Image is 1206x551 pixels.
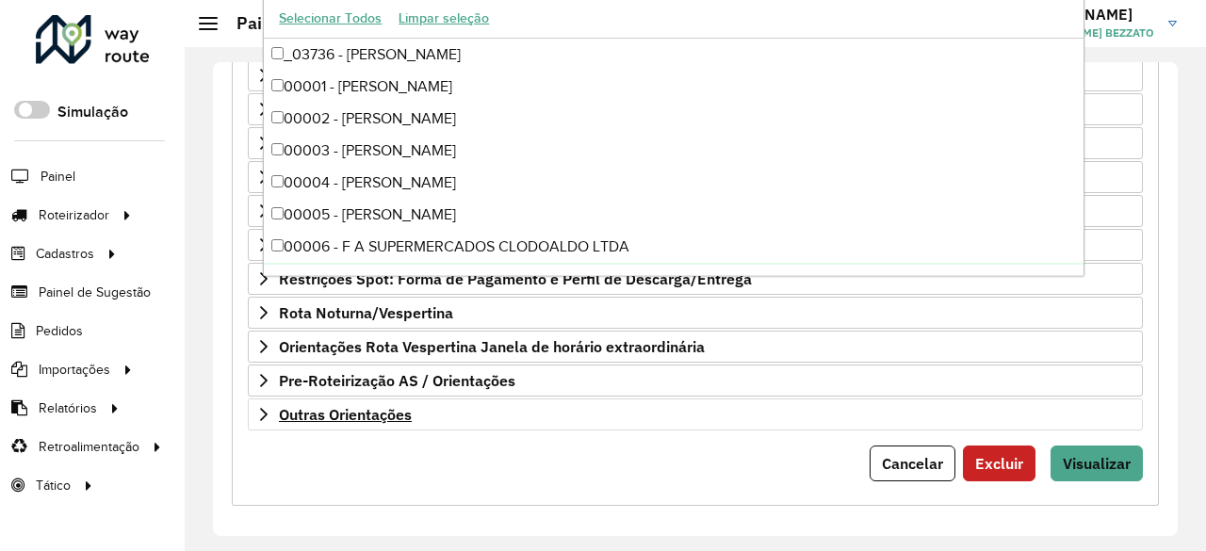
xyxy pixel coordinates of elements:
a: Restrições Spot: Forma de Pagamento e Perfil de Descarga/Entrega [248,263,1143,295]
a: Preservar Cliente - Devem ficar no buffer, não roteirizar [248,59,1143,91]
button: Limpar seleção [390,4,497,33]
span: Pre-Roteirização AS / Orientações [279,373,515,388]
span: Tático [36,476,71,495]
div: 00001 - [PERSON_NAME] [264,71,1083,103]
a: Cliente Retira [248,161,1143,193]
span: Cadastros [36,244,94,264]
a: Rota Noturna/Vespertina [248,297,1143,329]
a: Restrições FF: ACT [248,229,1143,261]
span: Pedidos [36,321,83,341]
span: Importações [39,360,110,380]
span: Visualizar [1063,454,1131,473]
a: Pre-Roteirização AS / Orientações [248,365,1143,397]
a: Orientações Rota Vespertina Janela de horário extraordinária [248,331,1143,363]
a: Outras Orientações [248,398,1143,430]
span: Restrições Spot: Forma de Pagamento e Perfil de Descarga/Entrega [279,271,752,286]
span: Outras Orientações [279,407,412,422]
span: Retroalimentação [39,437,139,457]
div: 00004 - [PERSON_NAME] [264,167,1083,199]
span: Roteirizador [39,205,109,225]
div: _03736 - [PERSON_NAME] [264,39,1083,71]
div: 00003 - [PERSON_NAME] [264,135,1083,167]
h2: Painel de Sugestão - Editar registro [218,13,514,34]
a: Cliente para Multi-CDD/Internalização [248,127,1143,159]
a: Cliente para Recarga [248,93,1143,125]
span: Painel [41,167,75,186]
span: Orientações Rota Vespertina Janela de horário extraordinária [279,339,705,354]
a: Mapas Sugeridos: Placa-Cliente [248,195,1143,227]
div: 00007 - [PERSON_NAME] DAS DORES EZAQUIEL DA CONCEICAO [264,263,1083,295]
button: Visualizar [1051,446,1143,481]
span: Excluir [975,454,1023,473]
span: Relatórios [39,398,97,418]
div: 00002 - [PERSON_NAME] [264,103,1083,135]
button: Selecionar Todos [270,4,390,33]
div: 00006 - F A SUPERMERCADOS CLODOALDO LTDA [264,231,1083,263]
span: Painel de Sugestão [39,283,151,302]
button: Excluir [963,446,1035,481]
span: Cancelar [882,454,943,473]
button: Cancelar [870,446,955,481]
span: Rota Noturna/Vespertina [279,305,453,320]
div: 00005 - [PERSON_NAME] [264,199,1083,231]
label: Simulação [57,101,128,123]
